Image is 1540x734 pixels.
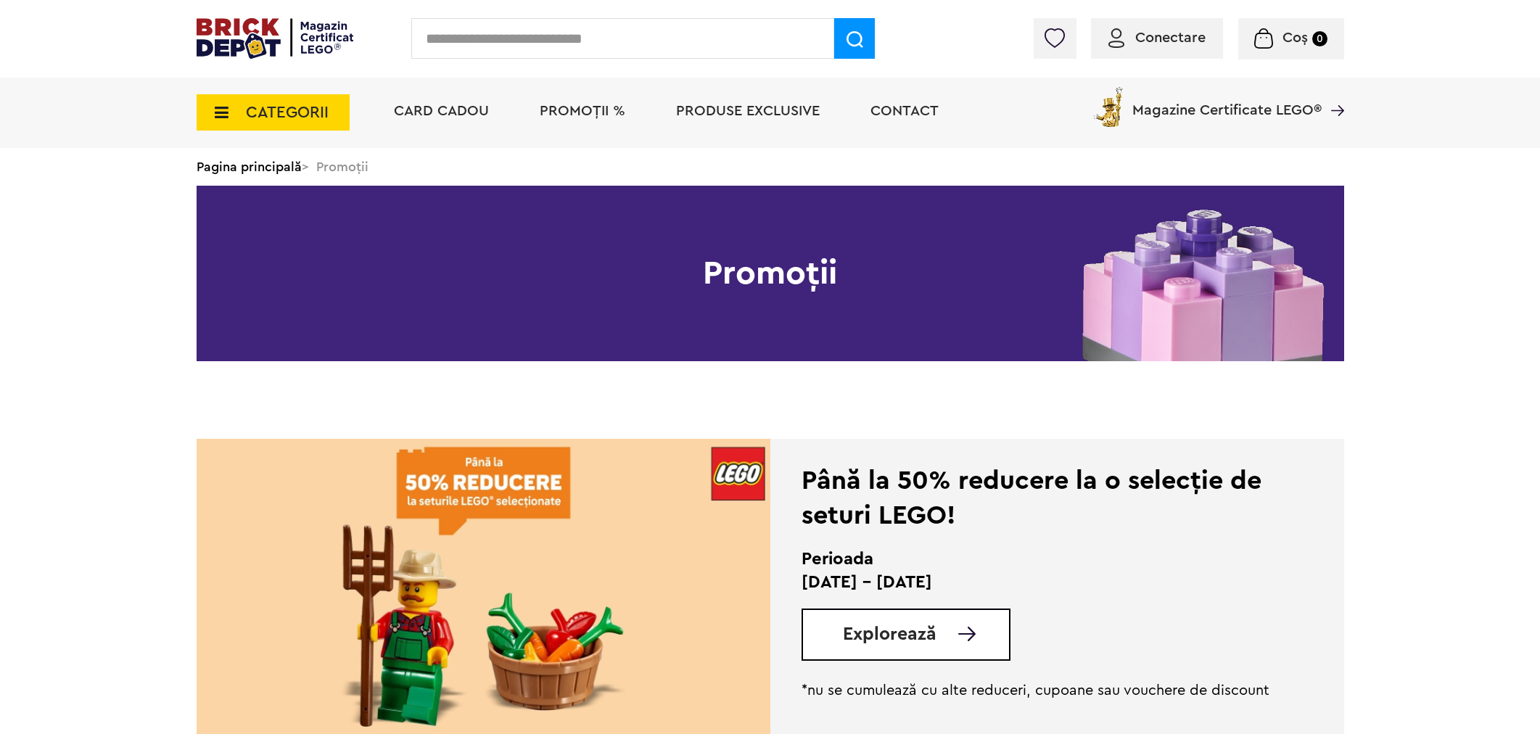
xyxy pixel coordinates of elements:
span: Coș [1282,30,1308,45]
small: 0 [1312,31,1327,46]
p: [DATE] - [DATE] [802,571,1272,594]
div: Până la 50% reducere la o selecție de seturi LEGO! [802,463,1272,533]
a: Conectare [1108,30,1206,45]
div: > Promoții [197,148,1344,186]
h2: Perioada [802,548,1272,571]
h1: Promoții [197,186,1344,361]
a: Magazine Certificate LEGO® [1322,84,1344,99]
a: Explorează [843,625,1009,643]
p: *nu se cumulează cu alte reduceri, cupoane sau vouchere de discount [802,682,1272,699]
span: Conectare [1135,30,1206,45]
a: Pagina principală [197,160,302,173]
a: Card Cadou [394,104,489,118]
span: CATEGORII [246,104,329,120]
a: Contact [870,104,939,118]
span: Magazine Certificate LEGO® [1132,84,1322,117]
a: PROMOȚII % [540,104,625,118]
span: Explorează [843,625,936,643]
a: Produse exclusive [676,104,820,118]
